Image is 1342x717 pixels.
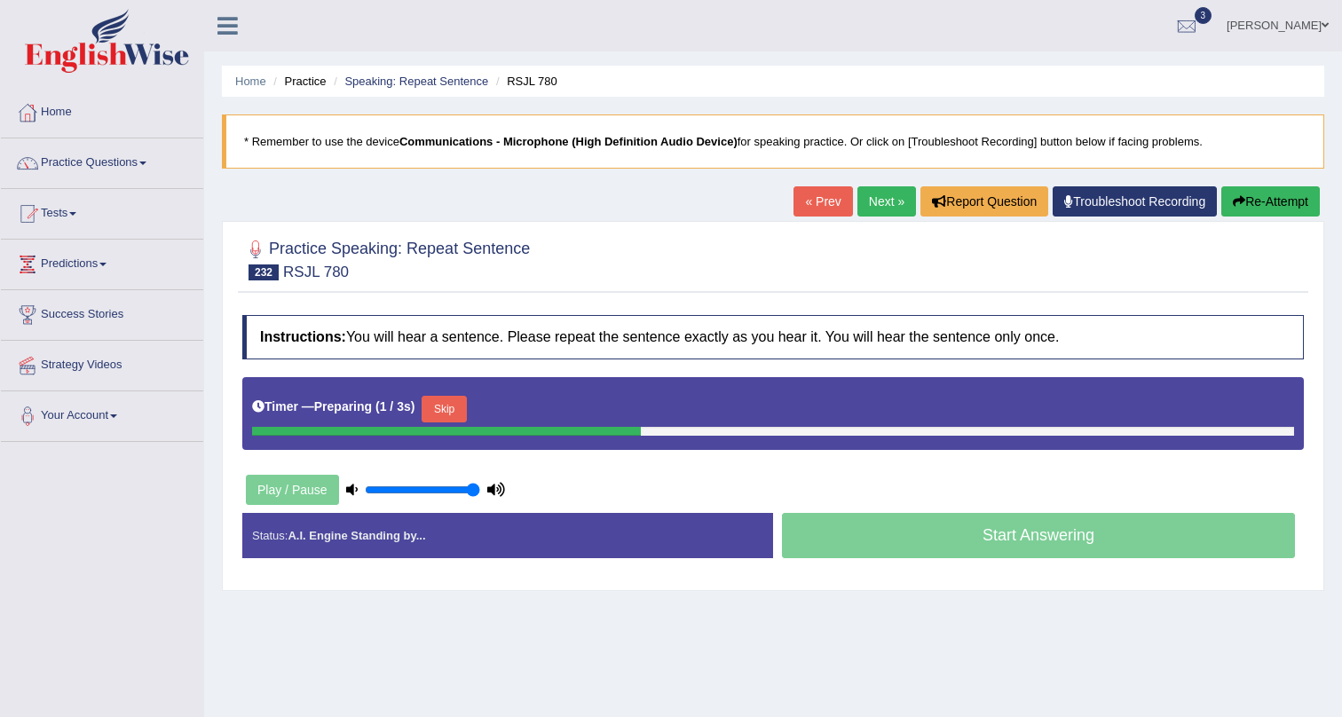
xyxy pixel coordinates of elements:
a: Home [1,88,203,132]
span: 232 [249,264,279,280]
button: Report Question [920,186,1048,217]
a: « Prev [793,186,852,217]
a: Practice Questions [1,138,203,183]
a: Success Stories [1,290,203,335]
small: RSJL 780 [283,264,349,280]
button: Re-Attempt [1221,186,1320,217]
li: Practice [269,73,326,90]
h4: You will hear a sentence. Please repeat the sentence exactly as you hear it. You will hear the se... [242,315,1304,359]
blockquote: * Remember to use the device for speaking practice. Or click on [Troubleshoot Recording] button b... [222,114,1324,169]
a: Speaking: Repeat Sentence [344,75,488,88]
a: Strategy Videos [1,341,203,385]
a: Predictions [1,240,203,284]
b: 1 / 3s [380,399,411,414]
a: Troubleshoot Recording [1053,186,1217,217]
div: Status: [242,513,773,558]
button: Skip [422,396,466,422]
strong: A.I. Engine Standing by... [288,529,425,542]
span: 3 [1195,7,1212,24]
b: ( [375,399,380,414]
b: Preparing [314,399,372,414]
a: Next » [857,186,916,217]
h5: Timer — [252,400,414,414]
li: RSJL 780 [492,73,557,90]
b: Instructions: [260,329,346,344]
a: Tests [1,189,203,233]
b: Communications - Microphone (High Definition Audio Device) [399,135,738,148]
a: Your Account [1,391,203,436]
b: ) [411,399,415,414]
h2: Practice Speaking: Repeat Sentence [242,236,530,280]
a: Home [235,75,266,88]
